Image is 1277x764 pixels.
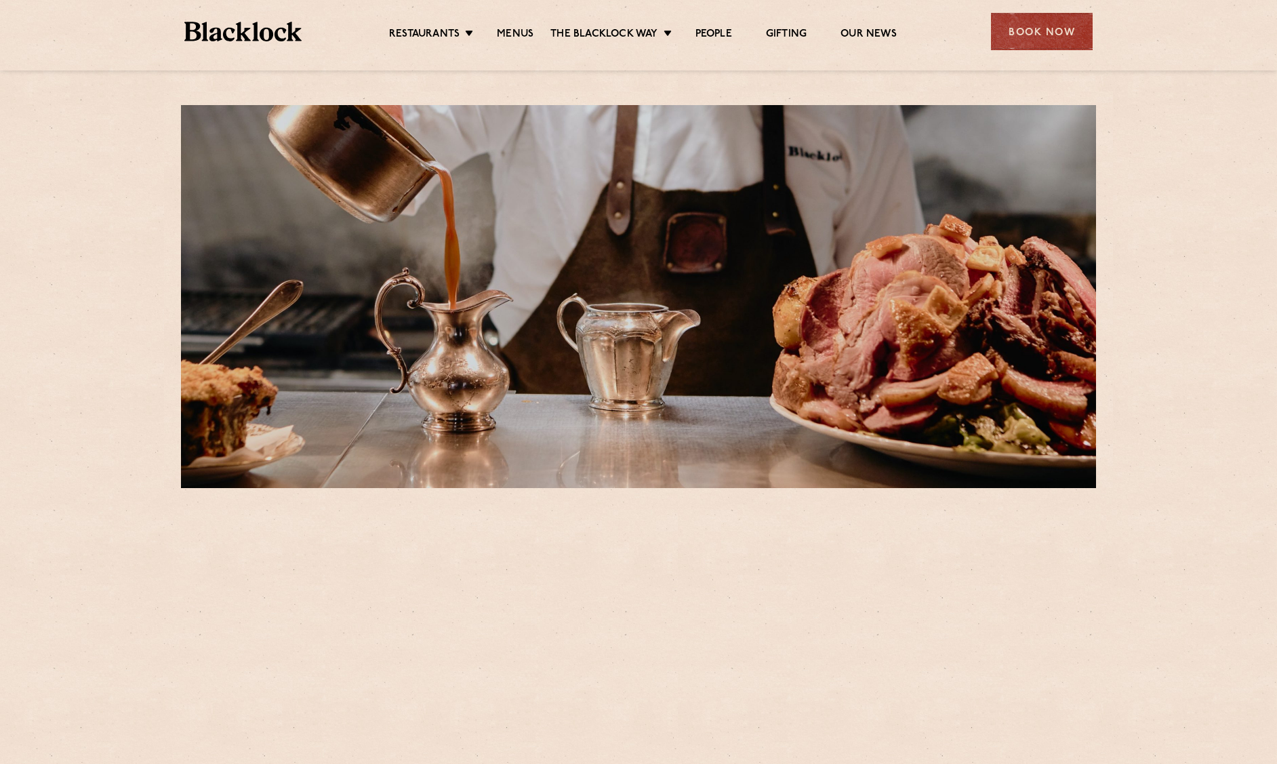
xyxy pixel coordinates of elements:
a: Menus [497,28,533,43]
a: The Blacklock Way [550,28,657,43]
a: Gifting [766,28,807,43]
a: Restaurants [389,28,460,43]
a: People [695,28,732,43]
img: BL_Textured_Logo-footer-cropped.svg [184,22,302,41]
div: Book Now [991,13,1093,50]
a: Our News [840,28,897,43]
